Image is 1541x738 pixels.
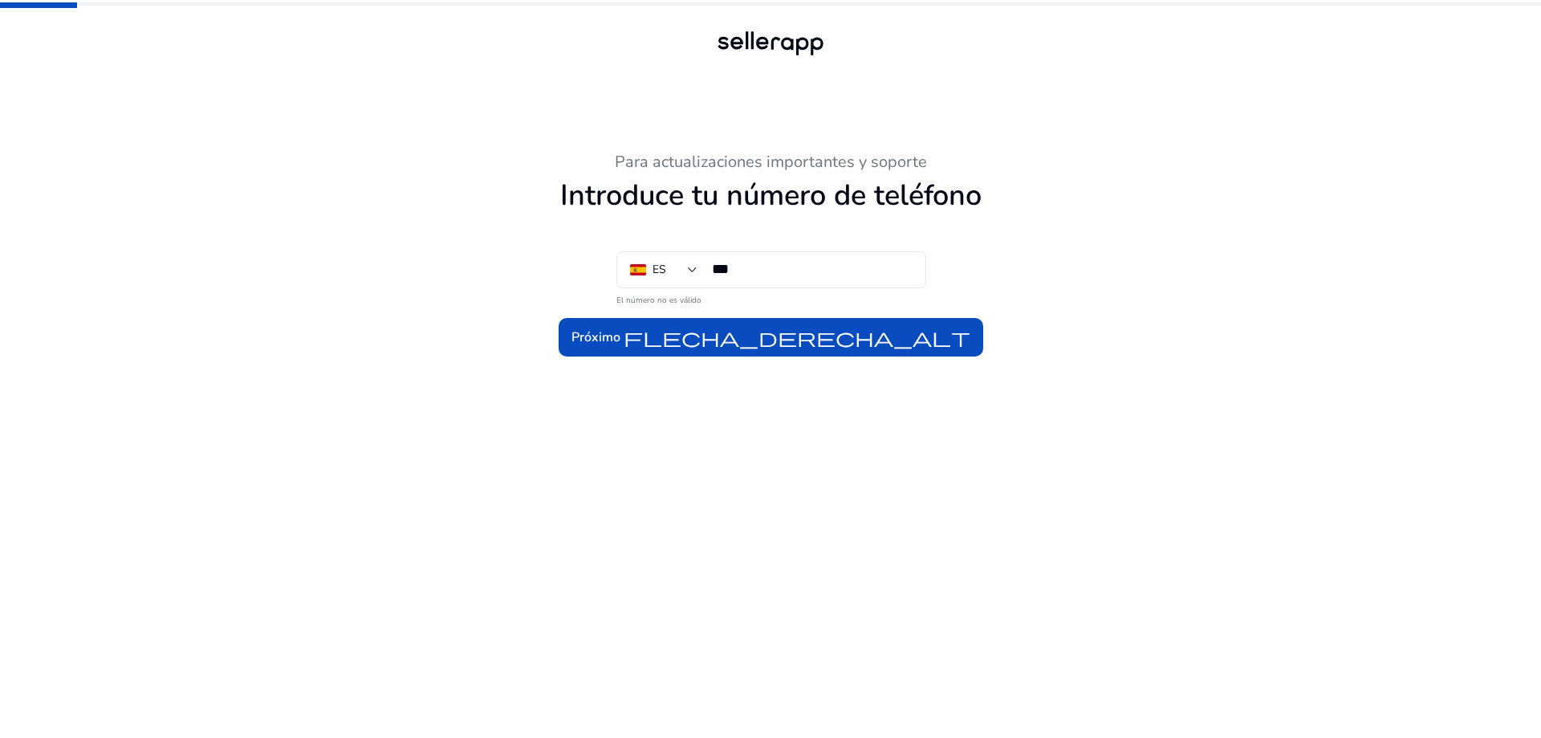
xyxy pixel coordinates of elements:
font: El número no es válido [616,295,701,306]
font: Próximo [571,328,620,346]
font: Para actualizaciones importantes y soporte [615,151,927,173]
button: Próximoflecha_derecha_alt [559,318,983,357]
font: flecha_derecha_alt [624,326,970,349]
font: Introduce tu número de teléfono [560,176,982,215]
font: ES [653,262,666,277]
